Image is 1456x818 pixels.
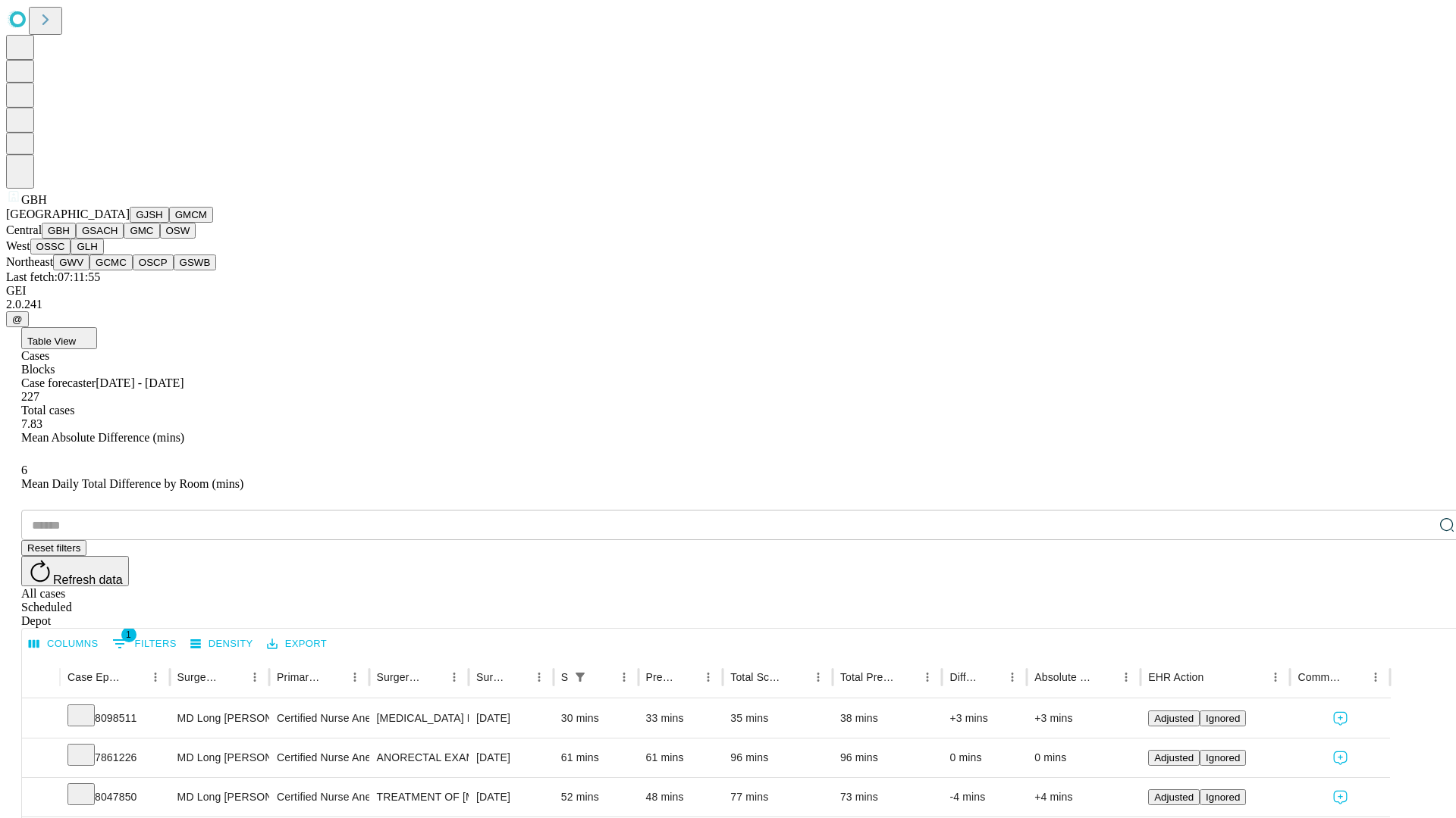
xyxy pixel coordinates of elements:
div: MD Long [PERSON_NAME] [177,738,262,777]
div: Total Predicted Duration [840,671,895,683]
span: Adjusted [1154,713,1194,724]
button: Menu [529,667,550,688]
div: Primary Service [277,671,321,683]
span: [DATE] - [DATE] [96,376,184,389]
div: -4 mins [949,778,1019,816]
span: Last fetch: 07:11:55 [6,270,100,283]
button: Expand [30,785,52,811]
div: 0 mins [1034,738,1133,777]
div: Scheduled In Room Duration [561,671,568,683]
div: Surgery Date [476,671,506,683]
div: 48 mins [646,778,716,816]
span: Central [6,223,42,236]
div: 35 mins [730,699,825,738]
div: 61 mins [646,738,716,777]
button: Sort [1344,667,1365,688]
span: @ [12,314,23,325]
span: Reset filters [27,542,80,554]
div: 38 mins [840,699,935,738]
span: Mean Daily Total Difference by Room (mins) [21,477,243,490]
div: 30 mins [561,699,631,738]
button: Sort [1094,667,1116,688]
span: Mean Absolute Difference (mins) [21,431,184,444]
button: Select columns [25,632,102,656]
div: Difference [949,671,979,683]
div: EHR Action [1148,671,1203,683]
button: GWV [53,254,89,270]
div: Certified Nurse Anesthetist [277,738,361,777]
button: GLH [71,239,103,254]
span: Adjusted [1154,752,1194,763]
div: 8047850 [67,778,162,816]
span: West [6,239,30,252]
button: GCMC [89,254,133,270]
div: Certified Nurse Anesthetist [277,699,361,738]
div: Absolute Difference [1034,671,1093,683]
button: GMCM [169,207,213,223]
button: GSACH [76,223,124,239]
span: Northeast [6,255,53,268]
span: 6 [21,464,27,476]
button: Show filters [570,667,591,688]
button: Sort [223,667,244,688]
button: Show filters [108,632,180,656]
button: GBH [42,223,76,239]
button: Menu [344,667,366,688]
button: Adjusted [1148,710,1200,726]
button: @ [6,311,29,327]
button: Menu [1116,667,1137,688]
button: Menu [444,667,465,688]
div: [DATE] [476,699,546,738]
div: 96 mins [840,738,935,777]
div: +3 mins [949,699,1019,738]
button: Reset filters [21,540,86,556]
button: OSCP [133,254,174,270]
div: Predicted In Room Duration [646,671,676,683]
button: Menu [698,667,719,688]
button: Sort [786,667,808,688]
button: Sort [323,667,344,688]
button: OSSC [30,239,71,254]
div: 77 mins [730,778,825,816]
span: Total cases [21,404,74,417]
button: Menu [613,667,635,688]
button: Sort [896,667,917,688]
div: 8098511 [67,699,162,738]
span: 7.83 [21,417,42,430]
div: [DATE] [476,738,546,777]
div: [DATE] [476,778,546,816]
div: 33 mins [646,699,716,738]
button: Sort [507,667,529,688]
span: Table View [27,336,76,347]
div: Comments [1298,671,1341,683]
button: Menu [808,667,829,688]
button: Refresh data [21,556,129,586]
button: OSW [160,223,196,239]
div: Certified Nurse Anesthetist [277,778,361,816]
div: 7861226 [67,738,162,777]
button: Ignored [1200,750,1246,766]
span: Refresh data [53,573,123,586]
div: GEI [6,284,1450,298]
button: Menu [1265,667,1286,688]
button: Expand [30,706,52,732]
span: 1 [121,627,136,642]
span: Adjusted [1154,791,1194,803]
div: 2.0.241 [6,298,1450,311]
button: Sort [124,667,145,688]
div: Total Scheduled Duration [730,671,785,683]
button: Expand [30,745,52,772]
div: Case Epic Id [67,671,122,683]
button: Table View [21,327,97,349]
button: Sort [981,667,1002,688]
button: Menu [244,667,265,688]
button: Sort [592,667,613,688]
div: 1 active filter [570,667,591,688]
div: TREATMENT OF [MEDICAL_DATA] SUBMUSCULAR [377,778,461,816]
div: MD Long [PERSON_NAME] [177,699,262,738]
div: 61 mins [561,738,631,777]
div: ANORECTAL EXAM UNDER ANESTHESIA [377,738,461,777]
button: Sort [676,667,698,688]
div: 52 mins [561,778,631,816]
button: Ignored [1200,710,1246,726]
